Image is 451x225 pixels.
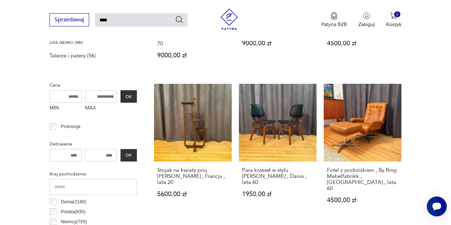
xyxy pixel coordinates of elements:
[242,40,313,46] p: 9000,00 zł
[154,84,232,217] a: Stojak na kwiaty proj. André Groulta , Francja , lata 20Stojak na kwiaty proj. [PERSON_NAME] , Fr...
[50,13,89,26] button: Sprzedawaj
[324,84,401,217] a: Fotel z podnóżkiem , By Ring Mebelfabrikk , Norwegia , lata 60Fotel z podnóżkiem , By Ring Mebelf...
[386,12,401,28] button: 0Koszyk
[61,208,85,216] p: Polska ( 835 )
[50,51,96,61] a: Talerze i patery (56)
[50,37,83,47] a: Dla dzieci (86)
[157,52,229,58] p: 9000,00 zł
[121,149,137,162] button: OK
[242,167,313,185] h3: Para krzeseł w stylu [PERSON_NAME] , Dania , lata 60
[242,191,313,197] p: 1950,00 zł
[175,15,184,24] button: Szukaj
[386,21,401,28] p: Koszyk
[390,12,397,19] img: Ikona koszyka
[121,90,137,103] button: OK
[50,103,82,114] label: MIN
[61,198,86,206] p: Dania ( 2180 )
[330,12,338,20] img: Ikona medalu
[427,196,447,216] iframe: Smartsupp widget button
[321,21,347,28] p: Patyna B2B
[50,140,137,148] p: Datowanie
[50,170,137,178] p: Kraj pochodzenia
[157,10,229,47] h3: Fotel wypoczynkowy Togo vintage, proj. [PERSON_NAME] dla Ligne Roset, skóra brązowa camel, [GEOGR...
[50,18,89,23] a: Sprzedawaj
[50,81,137,89] p: Cena
[239,84,317,217] a: Para krzeseł w stylu Borge Mogensen , Dania , lata 60Para krzeseł w stylu [PERSON_NAME] , Dania ,...
[321,12,347,28] a: Ikona medaluPatyna B2B
[327,40,398,46] p: 4500,00 zł
[157,167,229,185] h3: Stojak na kwiaty proj. [PERSON_NAME] , Francja , lata 20
[358,12,375,28] button: Zaloguj
[157,191,229,197] p: 5600,00 zł
[327,167,398,191] h3: Fotel z podnóżkiem , By Ring Mebelfabrikk , [GEOGRAPHIC_DATA] , lata 60
[327,197,398,203] p: 4500,00 zł
[321,12,347,28] button: Patyna B2B
[358,21,375,28] p: Zaloguj
[85,103,117,114] label: MAX
[61,123,80,131] p: Promocja
[363,12,370,19] img: Ikonka użytkownika
[219,9,240,30] img: Patyna - sklep z meblami i dekoracjami vintage
[394,11,400,17] div: 0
